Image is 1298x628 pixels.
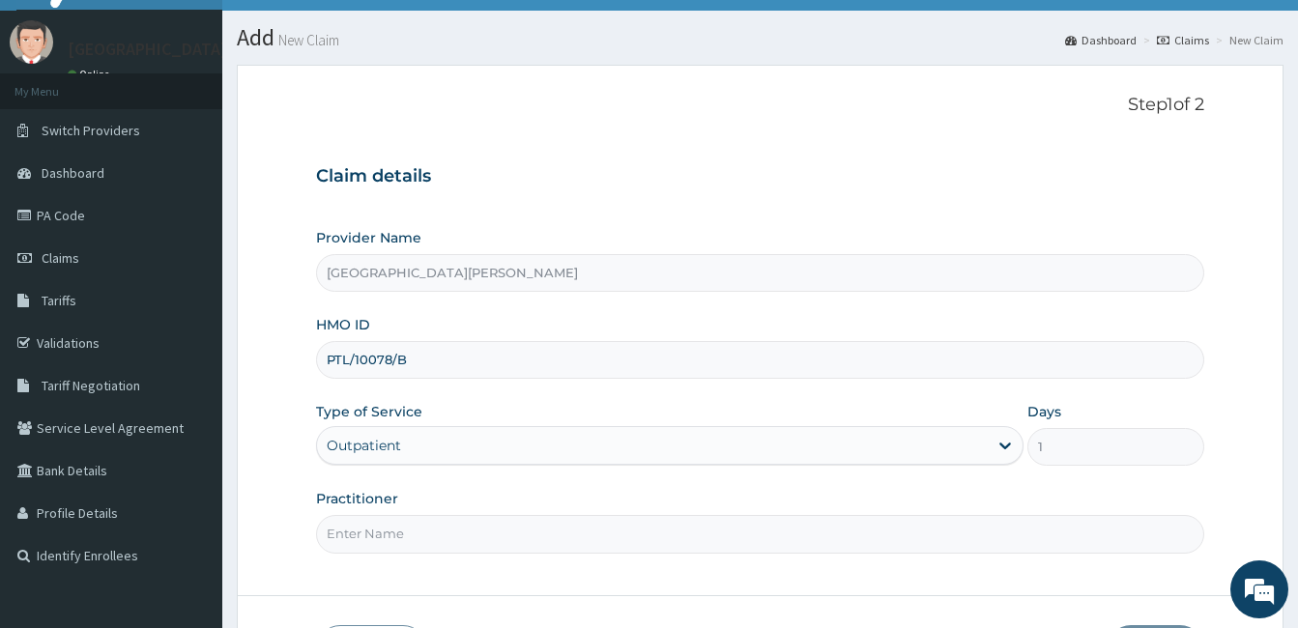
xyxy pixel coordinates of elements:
span: Claims [42,249,79,267]
img: User Image [10,20,53,64]
div: Minimize live chat window [317,10,363,56]
label: Days [1027,402,1061,421]
span: Switch Providers [42,122,140,139]
a: Online [68,68,114,81]
a: Claims [1157,32,1209,48]
h3: Claim details [316,166,1204,187]
label: HMO ID [316,315,370,334]
span: Dashboard [42,164,104,182]
p: [GEOGRAPHIC_DATA][PERSON_NAME] [68,41,354,58]
input: Enter HMO ID [316,341,1204,379]
div: Outpatient [327,436,401,455]
li: New Claim [1211,32,1284,48]
h1: Add [237,25,1284,50]
label: Provider Name [316,228,421,247]
span: Tariff Negotiation [42,377,140,394]
input: Enter Name [316,515,1204,553]
span: We're online! [112,190,267,385]
label: Practitioner [316,489,398,508]
span: Tariffs [42,292,76,309]
div: Chat with us now [101,108,325,133]
img: d_794563401_company_1708531726252_794563401 [36,97,78,145]
a: Dashboard [1065,32,1137,48]
textarea: Type your message and hit 'Enter' [10,421,368,489]
label: Type of Service [316,402,422,421]
p: Step 1 of 2 [316,95,1204,116]
small: New Claim [274,33,339,47]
